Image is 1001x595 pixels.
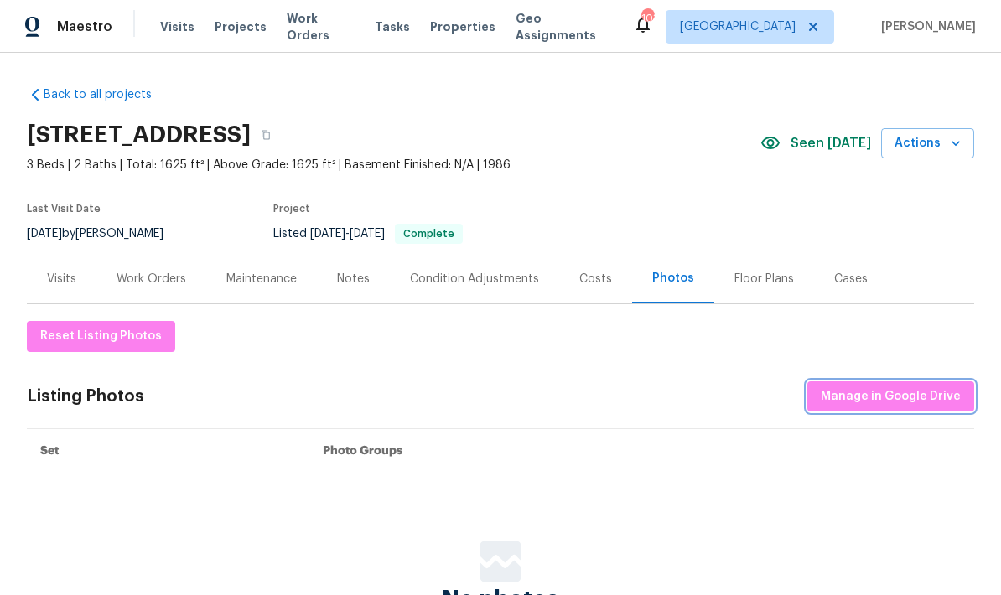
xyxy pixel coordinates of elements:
div: Condition Adjustments [410,271,539,287]
span: Actions [895,133,961,154]
button: Copy Address [251,120,281,150]
button: Manage in Google Drive [807,381,974,412]
div: by [PERSON_NAME] [27,224,184,244]
span: [PERSON_NAME] [874,18,976,35]
span: Reset Listing Photos [40,326,162,347]
a: Back to all projects [27,86,188,103]
span: Tasks [375,21,410,33]
div: Cases [834,271,868,287]
div: Floor Plans [734,271,794,287]
span: 3 Beds | 2 Baths | Total: 1625 ft² | Above Grade: 1625 ft² | Basement Finished: N/A | 1986 [27,157,760,173]
span: [GEOGRAPHIC_DATA] [680,18,796,35]
div: Costs [579,271,612,287]
span: Manage in Google Drive [821,386,961,407]
span: - [310,228,385,240]
span: [DATE] [350,228,385,240]
span: Complete [397,229,461,239]
span: Listed [273,228,463,240]
div: 103 [641,10,653,27]
span: Visits [160,18,194,35]
div: Visits [47,271,76,287]
span: Properties [430,18,495,35]
span: [DATE] [310,228,345,240]
button: Actions [881,128,974,159]
div: Listing Photos [27,388,144,405]
div: Maintenance [226,271,297,287]
th: Photo Groups [309,429,974,473]
span: Maestro [57,18,112,35]
div: Work Orders [117,271,186,287]
span: [DATE] [27,228,62,240]
span: Seen [DATE] [791,135,871,152]
th: Set [27,429,309,473]
span: Geo Assignments [516,10,613,44]
button: Reset Listing Photos [27,321,175,352]
div: Photos [652,270,694,287]
span: Last Visit Date [27,204,101,214]
span: Project [273,204,310,214]
div: Notes [337,271,370,287]
span: Projects [215,18,267,35]
span: Work Orders [287,10,355,44]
